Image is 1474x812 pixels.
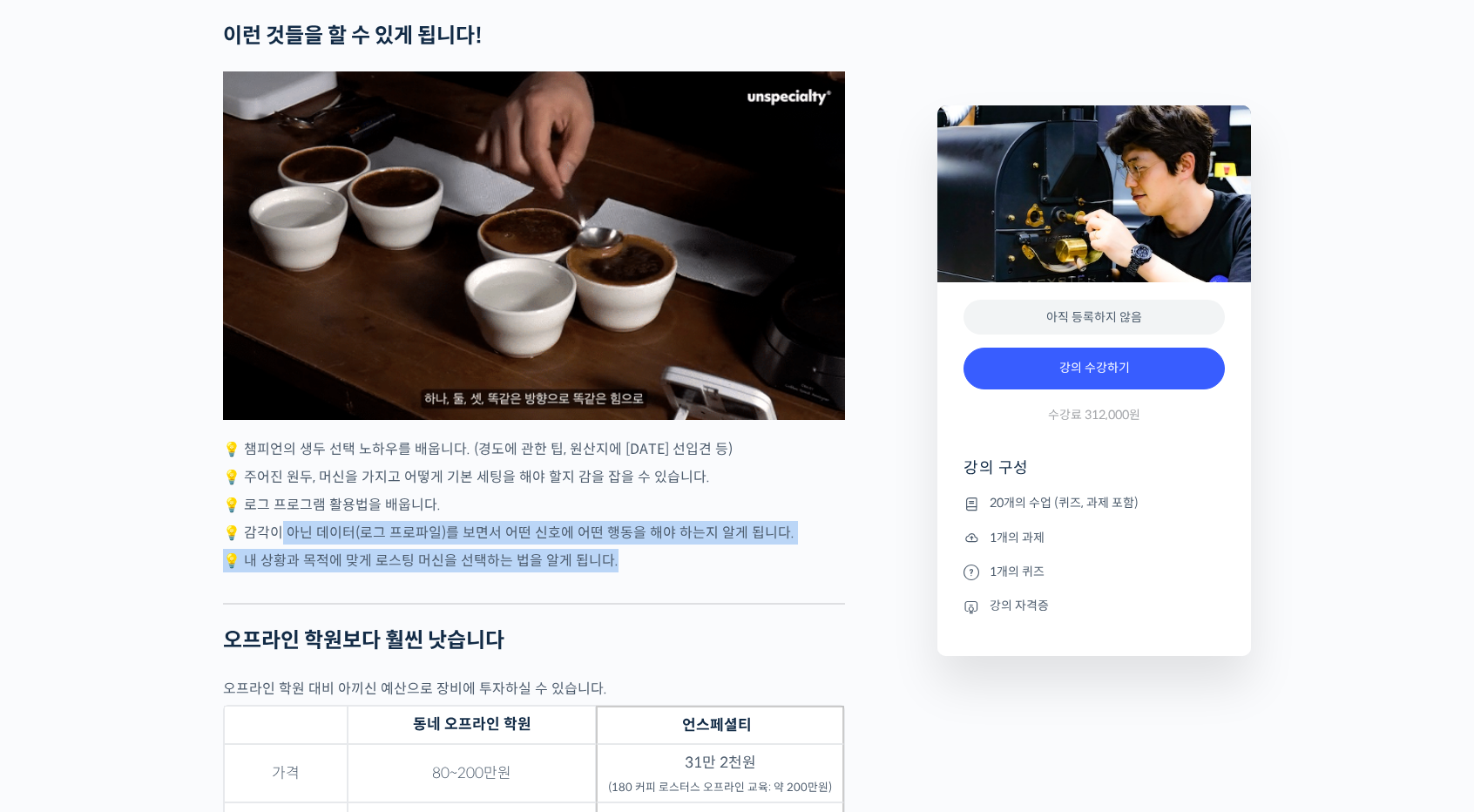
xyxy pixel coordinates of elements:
[115,552,225,596] a: 대화
[682,716,752,734] strong: 언스페셜티
[223,521,845,545] p: 💡 감각이 아닌 데이터(로그 프로파일)를 보면서 어떤 신호에 어떤 행동을 해야 하는지 알게 됩니다.
[223,627,504,653] strong: 오프라인 학원보다 훨씬 낫습니다
[224,744,348,802] td: 가격
[413,715,531,734] strong: 동네 오프라인 학원
[5,552,115,596] a: 홈
[964,561,1225,582] li: 1개의 퀴즈
[964,493,1225,514] li: 20개의 수업 (퀴즈, 과제 포함)
[964,596,1225,617] li: 강의 자격증
[223,549,845,572] p: 💡 내 상황과 목적에 맞게 로스팅 머신을 선택하는 법을 알게 됩니다.
[223,23,483,49] strong: 이런 것들을 할 수 있게 됩니다!
[964,457,1225,492] h4: 강의 구성
[159,579,180,593] span: 대화
[596,744,844,802] td: 31만 2천원
[964,348,1225,389] a: 강의 수강하기
[225,552,335,596] a: 설정
[348,744,596,802] td: 80~200만원
[223,677,845,700] p: 오프라인 학원 대비 아끼신 예산으로 장비에 투자하실 수 있습니다.
[223,71,845,420] div: 4 / 4
[55,579,65,592] span: 홈
[964,300,1225,335] div: 아직 등록하지 않음
[1048,407,1140,423] span: 수강료 312,000원
[608,781,832,795] sub: (180 커피 로스터스 오프라인 교육: 약 200만원)
[223,437,845,461] p: 💡 챔피언의 생두 선택 노하우를 배웁니다. (경도에 관한 팁, 원산지에 [DATE] 선입견 등)
[223,493,845,517] p: 💡 로그 프로그램 활용법을 배웁니다.
[964,527,1225,548] li: 1개의 과제
[269,579,290,592] span: 설정
[223,465,845,489] p: 💡 주어진 원두, 머신을 가지고 어떻게 기본 세팅을 해야 할지 감을 잡을 수 있습니다.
